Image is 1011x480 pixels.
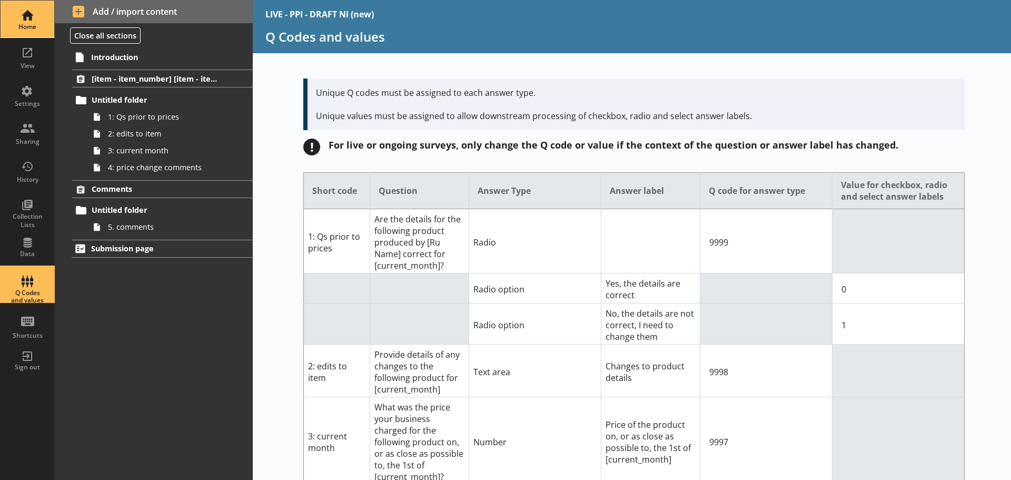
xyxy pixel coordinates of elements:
[469,173,601,209] th: Answer Type
[92,205,221,215] span: Untitled folder
[9,289,46,305] div: Q Codes and values
[9,138,46,146] div: Sharing
[108,222,225,232] span: 5. comments
[72,70,253,87] a: [item - item_number] [item - item_specification_1]
[70,27,141,44] button: Close all sections
[469,273,601,303] td: Radio option
[88,109,253,125] a: 1: Qs prior to prices
[329,139,898,151] div: For live or ongoing surveys, only change the Q code or value if the context of the question or an...
[370,344,469,397] td: Provide details of any changes to the following product for [current_month]
[9,62,46,70] div: View
[304,173,370,209] th: Short code
[9,331,46,340] div: Shortcuts
[77,202,253,236] li: Untitled folder5. comments
[370,173,469,209] th: Question
[9,363,46,371] div: Sign out
[705,432,828,453] input: QCode input field
[601,303,700,344] td: No, the details are not correct, I need to change them
[370,209,469,273] td: Are the details for the following product produced by [Ru Name] correct for [current_month]?
[9,250,46,258] div: Data
[700,173,832,209] th: Q code for answer type
[265,28,998,45] h1: Q Codes and values
[265,8,374,20] div: LIVE - PPI - DRAFT NI (new)
[705,361,828,383] input: QCode input field
[9,23,46,31] div: Home
[9,175,46,184] div: History
[73,6,235,17] span: Add / import content
[601,173,700,209] th: Answer label
[72,240,253,258] a: Submission page
[303,139,320,155] div: !
[72,92,253,109] a: Untitled folder
[469,303,601,344] td: Radio option
[108,112,225,122] span: 1: Qs prior to prices
[469,209,601,273] td: Radio
[9,100,46,108] div: Settings
[469,344,601,397] td: Text area
[88,159,253,176] a: 4: price change comments
[72,48,253,65] a: Introduction
[304,344,370,397] td: 2: edits to item
[601,344,700,397] td: Changes to product details
[91,243,221,253] span: Submission page
[72,202,253,219] a: Untitled folder
[108,162,225,172] span: 4: price change comments
[832,173,965,209] th: Value for checkbox, radio and select answer labels
[88,142,253,159] a: 3: current month
[77,92,253,176] li: Untitled folder1: Qs prior to prices2: edits to item3: current month4: price change comments
[92,74,221,84] span: [item - item_number] [item - item_specification_1]
[316,87,956,122] p: Unique Q codes must be assigned to each answer type. Unique values must be assigned to allow down...
[9,212,46,229] div: Collection Lists
[108,129,225,139] span: 2: edits to item
[108,145,225,155] span: 3: current month
[88,219,253,236] a: 5. comments
[304,209,370,273] td: 1: Qs prior to prices
[837,279,960,300] input: Option Value input field
[72,180,253,198] a: Comments
[91,52,221,62] span: Introduction
[55,180,253,236] li: CommentsUntitled folder5. comments
[88,125,253,142] a: 2: edits to item
[92,95,221,105] span: Untitled folder
[92,184,221,194] span: Comments
[55,70,253,175] li: [item - item_number] [item - item_specification_1]Untitled folder1: Qs prior to prices2: edits to...
[705,232,828,253] input: QCode input field
[601,273,700,303] td: Yes, the details are correct
[837,315,960,336] input: Option Value input field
